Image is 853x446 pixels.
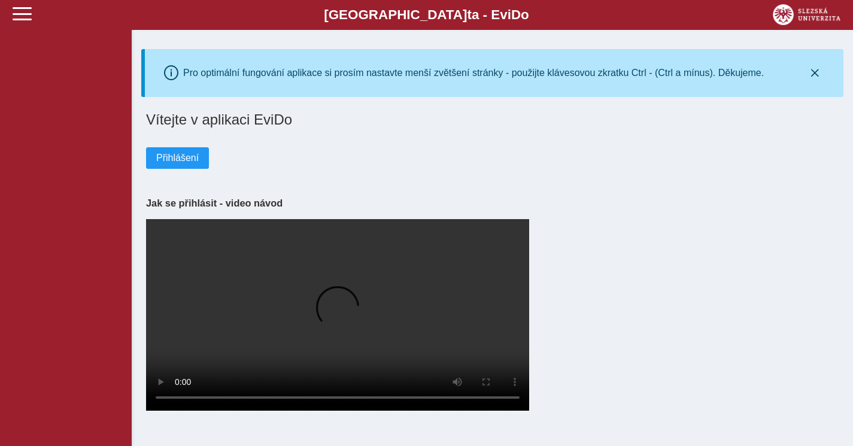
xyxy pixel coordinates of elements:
[146,147,209,169] button: Přihlášení
[773,4,840,25] img: logo_web_su.png
[156,153,199,163] span: Přihlášení
[146,219,529,411] video: Your browser does not support the video tag.
[183,68,764,78] div: Pro optimální fungování aplikace si prosím nastavte menší zvětšení stránky - použijte klávesovou ...
[146,111,839,128] h1: Vítejte v aplikaci EviDo
[511,7,521,22] span: D
[521,7,529,22] span: o
[36,7,817,23] b: [GEOGRAPHIC_DATA] a - Evi
[146,198,839,209] h3: Jak se přihlásit - video návod
[467,7,471,22] span: t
